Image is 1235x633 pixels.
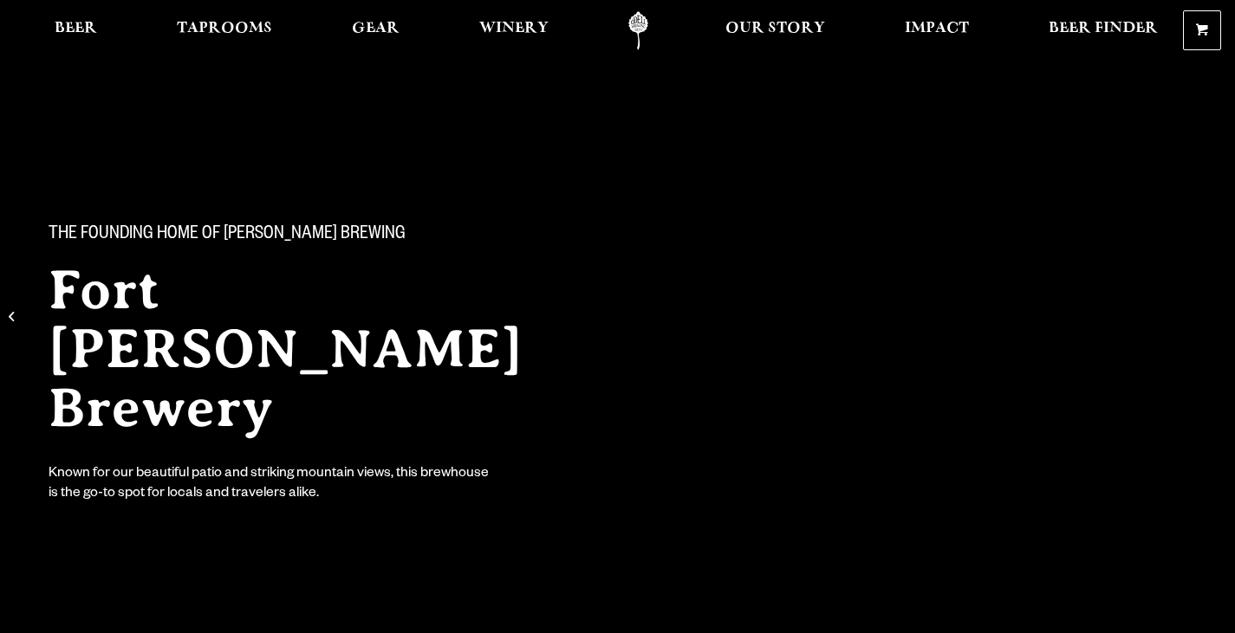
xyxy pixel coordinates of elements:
span: Winery [479,22,549,36]
a: Impact [894,11,980,50]
a: Beer Finder [1037,11,1169,50]
span: Beer [55,22,97,36]
a: Odell Home [606,11,671,50]
span: The Founding Home of [PERSON_NAME] Brewing [49,224,406,247]
a: Beer [43,11,108,50]
h2: Fort [PERSON_NAME] Brewery [49,261,589,437]
a: Winery [468,11,560,50]
span: Taprooms [177,22,272,36]
a: Taprooms [166,11,283,50]
span: Impact [905,22,969,36]
div: Known for our beautiful patio and striking mountain views, this brewhouse is the go-to spot for l... [49,465,492,505]
a: Gear [341,11,411,50]
span: Beer Finder [1049,22,1158,36]
a: Our Story [714,11,836,50]
span: Our Story [725,22,825,36]
span: Gear [352,22,400,36]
